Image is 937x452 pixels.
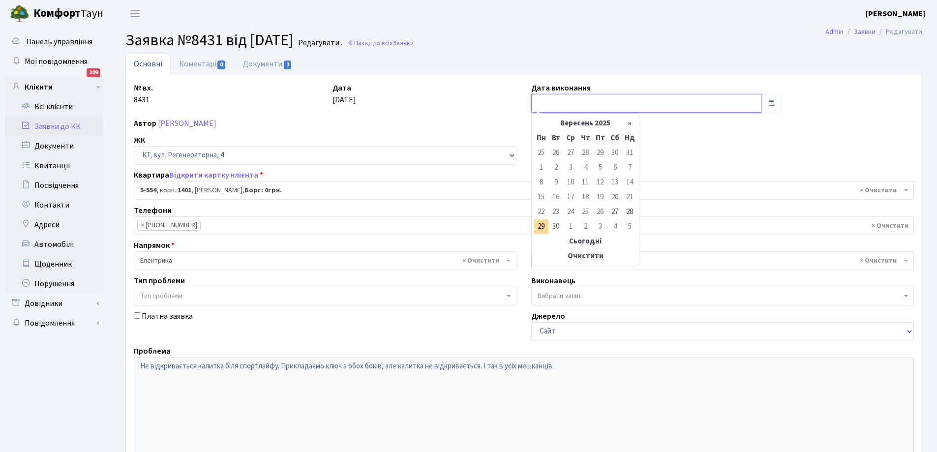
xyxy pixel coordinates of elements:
a: Панель управління [5,32,103,52]
div: 109 [87,68,100,77]
a: Відкрити картку клієнта [169,170,258,181]
a: Адреси [5,215,103,235]
label: Телефони [134,205,172,216]
td: 16 [548,190,563,205]
a: Admin [825,27,844,37]
a: Контакти [5,195,103,215]
td: 13 [607,175,622,190]
span: Тип проблеми [140,291,182,301]
td: 5 [593,160,607,175]
td: 29 [593,146,607,160]
a: Довідники [5,294,103,313]
span: × [141,220,144,230]
label: Дата виконання [531,82,591,94]
td: 26 [593,205,607,219]
td: 2 [548,160,563,175]
label: Платна заявка [142,310,193,322]
td: 4 [607,219,622,234]
span: <b>5-554</b>, корп.: <b>1401</b>, Середа Ганна Володимирівна, <b>Борг: 0грн.</b> [134,181,914,200]
th: Вт [548,131,563,146]
td: 10 [563,175,578,190]
td: 24 [563,205,578,219]
td: 19 [593,190,607,205]
td: 6 [607,160,622,175]
td: 30 [548,219,563,234]
td: 29 [534,219,548,234]
td: 20 [607,190,622,205]
span: Коровін О.Д. [531,251,914,270]
a: Назад до всіхЗаявки [347,38,414,48]
span: 1 [284,60,292,69]
label: Тип проблеми [134,275,185,287]
th: Сьогодні [534,234,637,249]
td: 30 [607,146,622,160]
th: Сб [607,131,622,146]
td: 27 [607,205,622,219]
td: 14 [622,175,637,190]
a: [PERSON_NAME] [866,8,925,20]
span: Видалити всі елементи [860,256,897,266]
td: 2 [578,219,593,234]
td: 11 [578,175,593,190]
b: 1401 [178,185,191,195]
th: Очистити [534,249,637,264]
td: 9 [548,175,563,190]
label: Джерело [531,310,565,322]
span: Електрика [140,256,504,266]
a: Повідомлення [5,313,103,333]
span: Електрика [134,251,516,270]
img: logo.png [10,4,30,24]
th: Пт [593,131,607,146]
a: Документи [5,136,103,156]
a: Заявки [854,27,876,37]
span: Коровін О.Д. [538,256,902,266]
span: Мої повідомлення [25,56,88,67]
th: Пн [534,131,548,146]
a: Мої повідомлення109 [5,52,103,71]
a: Посвідчення [5,176,103,195]
a: Основні [125,54,171,74]
a: Квитанції [5,156,103,176]
li: Редагувати [876,27,922,37]
th: » [622,116,637,131]
td: 31 [622,146,637,160]
td: 12 [593,175,607,190]
span: Заявка №8431 від [DATE] [125,29,293,52]
a: Клієнти [5,77,103,97]
td: 1 [534,160,548,175]
label: Напрямок [134,240,175,251]
li: (068) 357-08-39 [137,220,201,231]
th: Чт [578,131,593,146]
label: Автор [134,118,156,129]
td: 4 [578,160,593,175]
td: 15 [534,190,548,205]
label: ЖК [134,134,145,146]
td: 27 [563,146,578,160]
small: Редагувати . [296,38,342,48]
th: Ср [563,131,578,146]
td: 18 [578,190,593,205]
button: Переключити навігацію [123,5,148,22]
a: Заявки до КК [5,117,103,136]
span: Видалити всі елементи [872,221,908,231]
a: Коментарі [171,54,235,74]
span: 0 [217,60,225,69]
td: 1 [563,219,578,234]
label: Дата [332,82,351,94]
b: [PERSON_NAME] [866,8,925,19]
td: 23 [548,205,563,219]
span: Заявки [393,38,414,48]
td: 21 [622,190,637,205]
a: [PERSON_NAME] [158,118,216,129]
a: Документи [235,54,301,74]
b: Комфорт [33,5,81,21]
span: Панель управління [26,36,92,47]
div: [DATE] [325,82,524,113]
b: 5-554 [140,185,156,195]
td: 17 [563,190,578,205]
td: 26 [548,146,563,160]
label: Квартира [134,169,263,181]
label: № вх. [134,82,153,94]
td: 5 [622,219,637,234]
span: <b>5-554</b>, корп.: <b>1401</b>, Середа Ганна Володимирівна, <b>Борг: 0грн.</b> [140,185,902,195]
